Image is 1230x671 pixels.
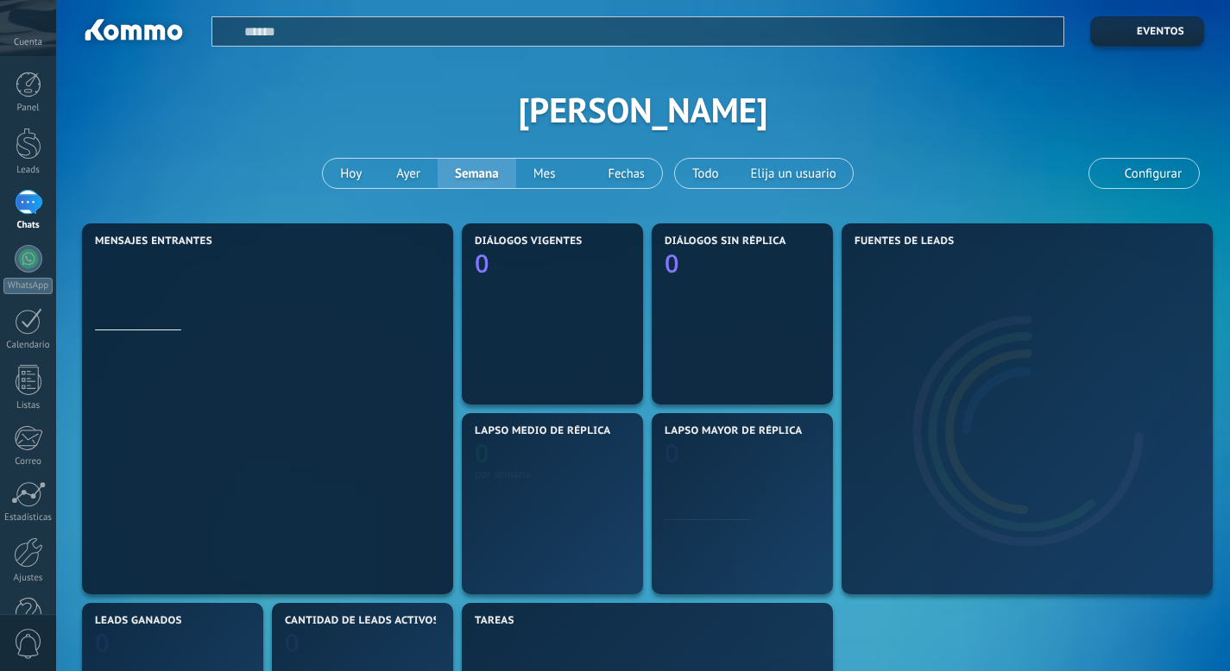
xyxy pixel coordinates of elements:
div: Ajustes [3,573,54,584]
span: Cuenta [14,37,42,48]
button: Hoy [323,159,379,188]
text: 0 [665,247,679,280]
text: 0 [285,626,300,660]
text: 0 [475,247,489,280]
span: Diálogos sin réplica [665,235,786,248]
button: Todo [675,159,736,188]
div: Calendario [3,340,54,351]
div: Estadísticas [3,512,54,524]
span: Configurar [1125,166,1182,181]
div: Panel [3,103,54,114]
span: Leads ganados [95,615,182,627]
span: Eventos [1137,26,1184,38]
button: Mes [516,159,573,188]
span: Fuentes de leads [855,235,955,248]
div: WhatsApp [3,278,53,294]
div: Correo [3,456,54,467]
span: Tareas [475,615,514,627]
div: por semana [475,467,630,480]
text: 0 [665,436,679,470]
span: Diálogos vigentes [475,235,583,248]
span: Lapso mayor de réplica [665,425,802,437]
span: Mensajes entrantes [95,235,212,248]
button: Ayer [379,159,438,188]
text: 0 [475,436,489,470]
button: Semana [438,159,516,188]
button: Eventos [1090,16,1204,47]
span: Lapso medio de réplica [475,425,611,437]
div: Leads [3,165,54,176]
div: Listas [3,400,54,411]
text: 0 [95,626,110,660]
button: Elija un usuario [736,159,853,188]
span: Elija un usuario [747,162,840,185]
div: Chats [3,220,54,231]
span: Cantidad de leads activos [285,615,439,627]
